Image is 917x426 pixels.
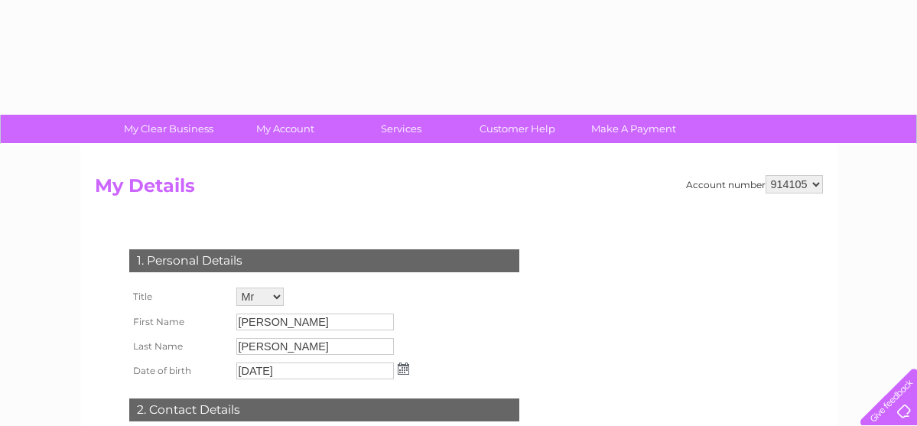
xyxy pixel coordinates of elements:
[129,249,519,272] div: 1. Personal Details
[129,398,519,421] div: 2. Contact Details
[95,175,823,204] h2: My Details
[125,310,233,334] th: First Name
[338,115,464,143] a: Services
[106,115,232,143] a: My Clear Business
[398,363,409,375] img: ...
[125,334,233,359] th: Last Name
[454,115,580,143] a: Customer Help
[571,115,697,143] a: Make A Payment
[125,359,233,383] th: Date of birth
[125,284,233,310] th: Title
[222,115,348,143] a: My Account
[686,175,823,193] div: Account number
